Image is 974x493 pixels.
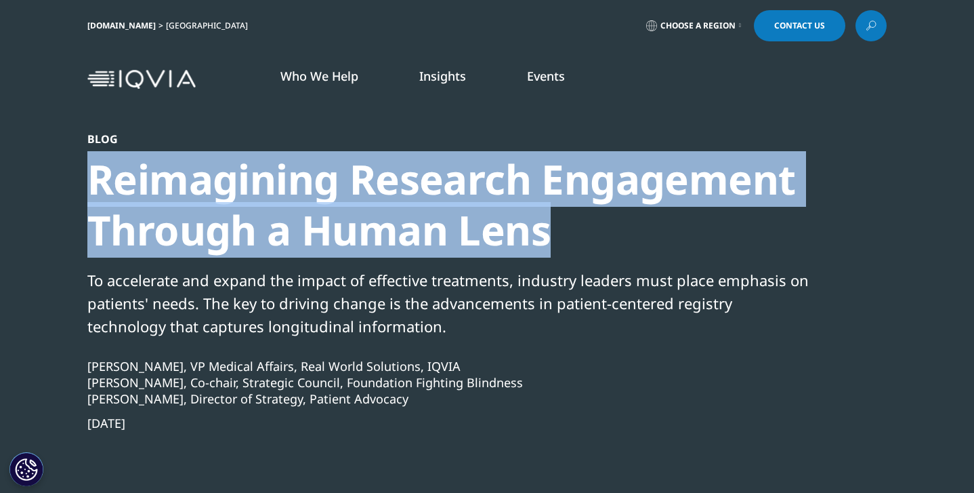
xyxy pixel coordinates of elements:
a: Contact Us [754,10,845,41]
span: Choose a Region [660,20,736,31]
span: Contact Us [774,22,825,30]
a: Events [527,68,565,84]
div: Reimagining Research Engagement Through a Human Lens [87,154,813,256]
a: Who We Help [280,68,358,84]
div: [PERSON_NAME], VP Medical Affairs, Real World Solutions, IQVIA [87,358,813,374]
a: [DOMAIN_NAME] [87,20,156,31]
nav: Primary [201,47,887,111]
img: IQVIA Healthcare Information Technology and Pharma Clinical Research Company [87,70,196,90]
div: [PERSON_NAME], Director of Strategy, Patient Advocacy [87,391,813,407]
div: [GEOGRAPHIC_DATA] [166,20,253,31]
div: [PERSON_NAME], Co-chair, Strategic Council, Foundation Fighting Blindness [87,374,813,391]
div: To accelerate and expand the impact of effective treatments, industry leaders must place emphasis... [87,269,813,338]
div: [DATE] [87,415,813,431]
a: Insights [419,68,466,84]
button: Cookies Settings [9,452,43,486]
div: Blog [87,132,813,146]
